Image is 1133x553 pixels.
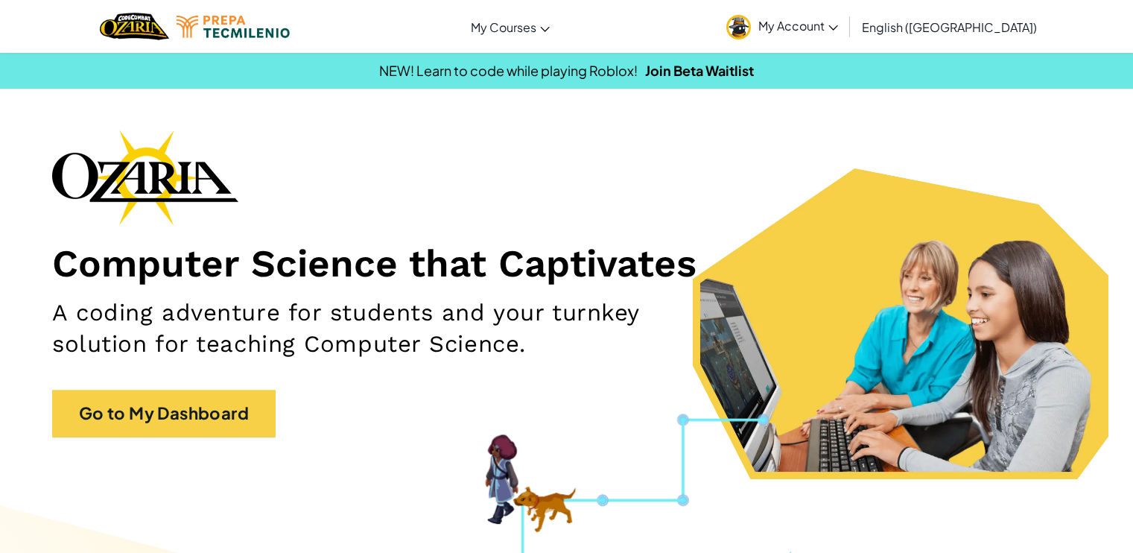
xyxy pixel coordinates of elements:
a: Join Beta Waitlist [645,62,754,79]
a: My Account [719,3,845,50]
span: My Courses [471,19,536,35]
span: NEW! Learn to code while playing Roblox! [379,62,638,79]
a: My Courses [463,7,557,47]
img: Home [100,11,169,42]
span: English ([GEOGRAPHIC_DATA]) [862,19,1037,35]
img: avatar [726,15,751,39]
a: English ([GEOGRAPHIC_DATA]) [854,7,1044,47]
span: My Account [758,18,838,34]
h1: Computer Science that Captivates [52,240,1081,286]
a: Ozaria by CodeCombat logo [100,11,169,42]
h2: A coding adventure for students and your turnkey solution for teaching Computer Science. [52,297,741,361]
a: Go to My Dashboard [52,390,276,437]
img: Tecmilenio logo [177,16,290,38]
img: Ozaria branding logo [52,130,238,225]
